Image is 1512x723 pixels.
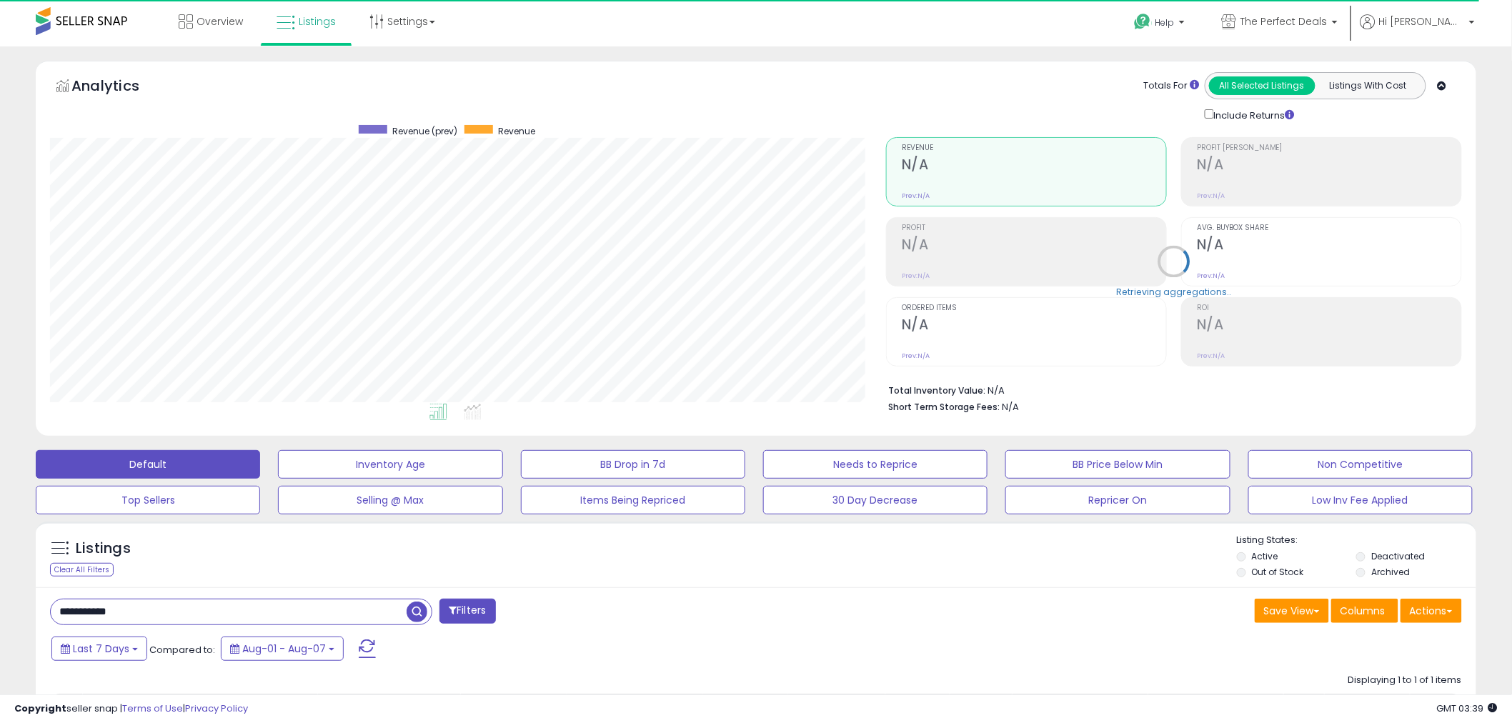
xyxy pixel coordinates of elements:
[1252,550,1278,562] label: Active
[1315,76,1421,95] button: Listings With Cost
[521,486,745,514] button: Items Being Repriced
[1144,79,1200,93] div: Totals For
[1209,76,1315,95] button: All Selected Listings
[1437,702,1498,715] span: 2025-08-15 03:39 GMT
[1248,486,1473,514] button: Low Inv Fee Applied
[1005,450,1230,479] button: BB Price Below Min
[1361,14,1475,46] a: Hi [PERSON_NAME]
[1123,2,1199,46] a: Help
[14,702,248,716] div: seller snap | |
[76,539,131,559] h5: Listings
[498,125,535,137] span: Revenue
[1240,14,1328,29] span: The Perfect Deals
[1134,13,1152,31] i: Get Help
[149,643,215,657] span: Compared to:
[1331,599,1398,623] button: Columns
[221,637,344,661] button: Aug-01 - Aug-07
[763,486,988,514] button: 30 Day Decrease
[14,702,66,715] strong: Copyright
[392,125,457,137] span: Revenue (prev)
[1255,599,1329,623] button: Save View
[1379,14,1465,29] span: Hi [PERSON_NAME]
[299,14,336,29] span: Listings
[185,702,248,715] a: Privacy Policy
[278,450,502,479] button: Inventory Age
[1248,450,1473,479] button: Non Competitive
[73,642,129,656] span: Last 7 Days
[521,450,745,479] button: BB Drop in 7d
[1005,486,1230,514] button: Repricer On
[1371,566,1410,578] label: Archived
[51,637,147,661] button: Last 7 Days
[122,702,183,715] a: Terms of Use
[197,14,243,29] span: Overview
[763,450,988,479] button: Needs to Reprice
[1401,599,1462,623] button: Actions
[439,599,495,624] button: Filters
[1341,604,1386,618] span: Columns
[1348,674,1462,687] div: Displaying 1 to 1 of 1 items
[242,642,326,656] span: Aug-01 - Aug-07
[50,563,114,577] div: Clear All Filters
[36,486,260,514] button: Top Sellers
[1237,534,1476,547] p: Listing States:
[1155,16,1175,29] span: Help
[278,486,502,514] button: Selling @ Max
[36,450,260,479] button: Default
[1194,106,1312,123] div: Include Returns
[1371,550,1425,562] label: Deactivated
[1117,286,1232,299] div: Retrieving aggregations..
[1252,566,1304,578] label: Out of Stock
[71,76,167,99] h5: Analytics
